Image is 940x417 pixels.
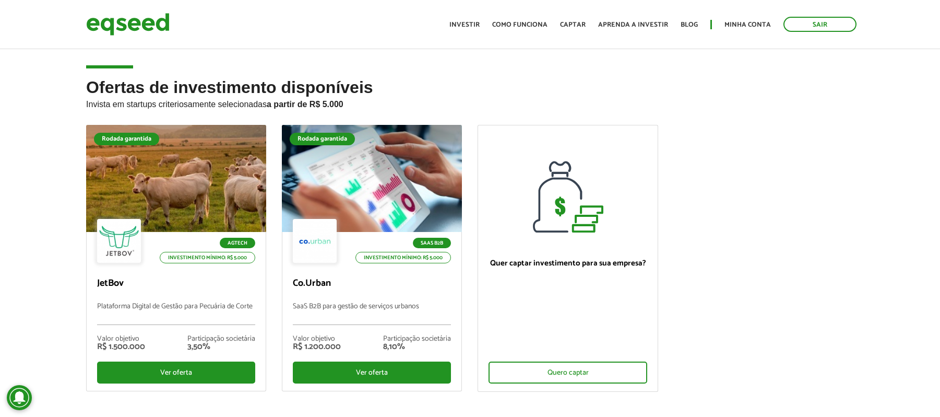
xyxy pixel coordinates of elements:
[783,17,856,32] a: Sair
[489,259,647,268] p: Quer captar investimento para sua empresa?
[383,343,451,351] div: 8,10%
[86,10,170,38] img: EqSeed
[489,362,647,384] div: Quero captar
[290,133,355,145] div: Rodada garantida
[86,97,854,109] p: Invista em startups criteriosamente selecionadas
[86,125,266,391] a: Rodada garantida Agtech Investimento mínimo: R$ 5.000 JetBov Plataforma Digital de Gestão para Pe...
[478,125,658,392] a: Quer captar investimento para sua empresa? Quero captar
[492,21,548,28] a: Como funciona
[267,100,343,109] strong: a partir de R$ 5.000
[97,343,145,351] div: R$ 1.500.000
[681,21,698,28] a: Blog
[97,335,145,343] div: Valor objetivo
[293,362,451,384] div: Ver oferta
[449,21,480,28] a: Investir
[355,252,451,263] p: Investimento mínimo: R$ 5.000
[97,278,255,289] p: JetBov
[282,125,462,391] a: Rodada garantida SaaS B2B Investimento mínimo: R$ 5.000 Co.Urban SaaS B2B para gestão de serviços...
[97,303,255,325] p: Plataforma Digital de Gestão para Pecuária de Corte
[94,133,159,145] div: Rodada garantida
[187,343,255,351] div: 3,50%
[187,335,255,343] div: Participação societária
[86,78,854,125] h2: Ofertas de investimento disponíveis
[724,21,771,28] a: Minha conta
[293,335,341,343] div: Valor objetivo
[160,252,255,263] p: Investimento mínimo: R$ 5.000
[220,238,255,248] p: Agtech
[293,343,341,351] div: R$ 1.200.000
[293,278,451,289] p: Co.Urban
[598,21,668,28] a: Aprenda a investir
[413,238,451,248] p: SaaS B2B
[560,21,586,28] a: Captar
[97,362,255,384] div: Ver oferta
[293,303,451,325] p: SaaS B2B para gestão de serviços urbanos
[383,335,451,343] div: Participação societária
